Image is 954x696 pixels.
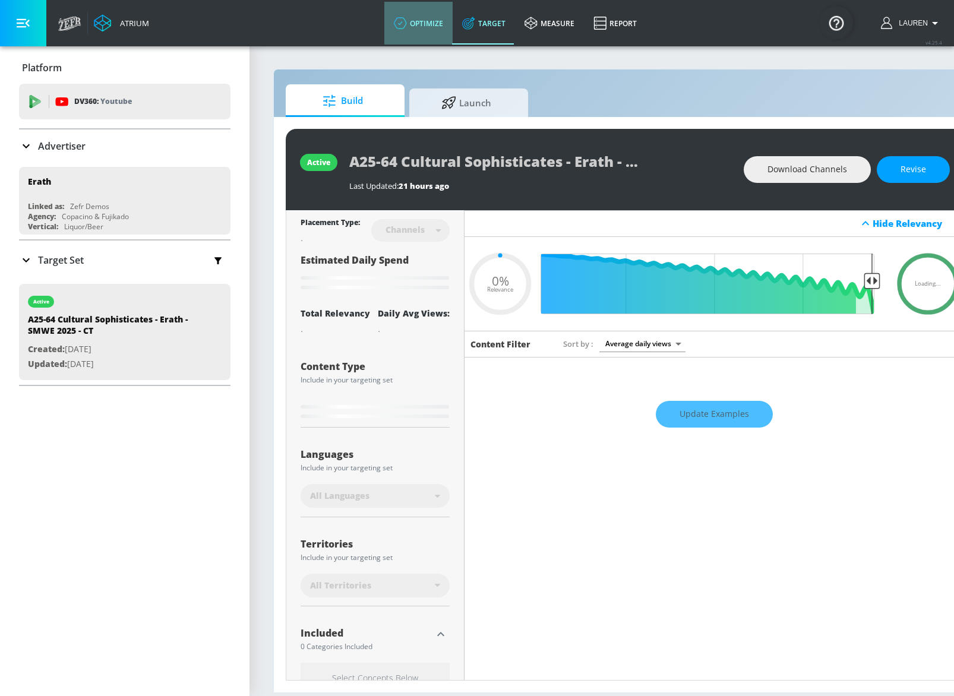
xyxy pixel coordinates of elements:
[28,342,194,357] p: [DATE]
[421,88,511,117] span: Launch
[100,95,132,107] p: Youtube
[820,6,853,39] button: Open Resource Center
[28,176,51,187] div: Erath
[19,51,230,84] div: Platform
[301,217,360,230] div: Placement Type:
[28,358,67,369] span: Updated:
[378,308,450,319] div: Daily Avg Views:
[301,464,450,472] div: Include in your targeting set
[515,2,584,45] a: measure
[881,16,942,30] button: Lauren
[301,308,370,319] div: Total Relevancy
[38,140,86,153] p: Advertiser
[28,201,64,211] div: Linked as:
[563,338,593,349] span: Sort by
[298,87,388,115] span: Build
[384,2,453,45] a: optimize
[74,95,132,108] p: DV360:
[744,156,871,183] button: Download Channels
[599,336,686,352] div: Average daily views
[33,299,49,305] div: active
[301,377,450,384] div: Include in your targeting set
[301,574,450,597] div: All Territories
[28,222,58,232] div: Vertical:
[19,129,230,163] div: Advertiser
[301,539,450,549] div: Territories
[115,18,149,29] div: Atrium
[19,167,230,235] div: ErathLinked as:Zefr DemosAgency:Copacino & FujikadoVertical:Liquor/Beer
[301,484,450,508] div: All Languages
[894,19,928,27] span: login as: lauren.bacher@zefr.com
[28,343,65,355] span: Created:
[915,281,941,287] span: Loading...
[19,84,230,119] div: DV360: Youtube
[38,254,84,267] p: Target Set
[307,157,330,167] div: active
[301,450,450,459] div: Languages
[584,2,646,45] a: Report
[767,162,847,177] span: Download Channels
[28,211,56,222] div: Agency:
[28,357,194,372] p: [DATE]
[19,284,230,380] div: activeA25-64 Cultural Sophisticates - Erath - SMWE 2025 - CTCreated:[DATE]Updated:[DATE]
[301,554,450,561] div: Include in your targeting set
[487,287,513,293] span: Relevance
[301,254,409,267] span: Estimated Daily Spend
[310,490,369,502] span: All Languages
[380,224,431,235] div: Channels
[399,181,449,191] span: 21 hours ago
[470,338,530,350] h6: Content Filter
[301,362,450,371] div: Content Type
[492,274,509,287] span: 0%
[22,61,62,74] p: Platform
[64,222,103,232] div: Liquor/Beer
[19,241,230,280] div: Target Set
[70,201,109,211] div: Zefr Demos
[925,39,942,46] span: v 4.25.4
[28,314,194,342] div: A25-64 Cultural Sophisticates - Erath - SMWE 2025 - CT
[62,211,129,222] div: Copacino & Fujikado
[349,181,732,191] div: Last Updated:
[877,156,950,183] button: Revise
[453,2,515,45] a: Target
[301,663,450,693] h6: Select Concepts Below
[548,254,880,314] input: Final Threshold
[301,628,432,638] div: Included
[901,162,926,177] span: Revise
[310,580,371,591] span: All Territories
[94,14,149,32] a: Atrium
[301,643,432,650] div: 0 Categories Included
[301,254,450,293] div: Estimated Daily Spend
